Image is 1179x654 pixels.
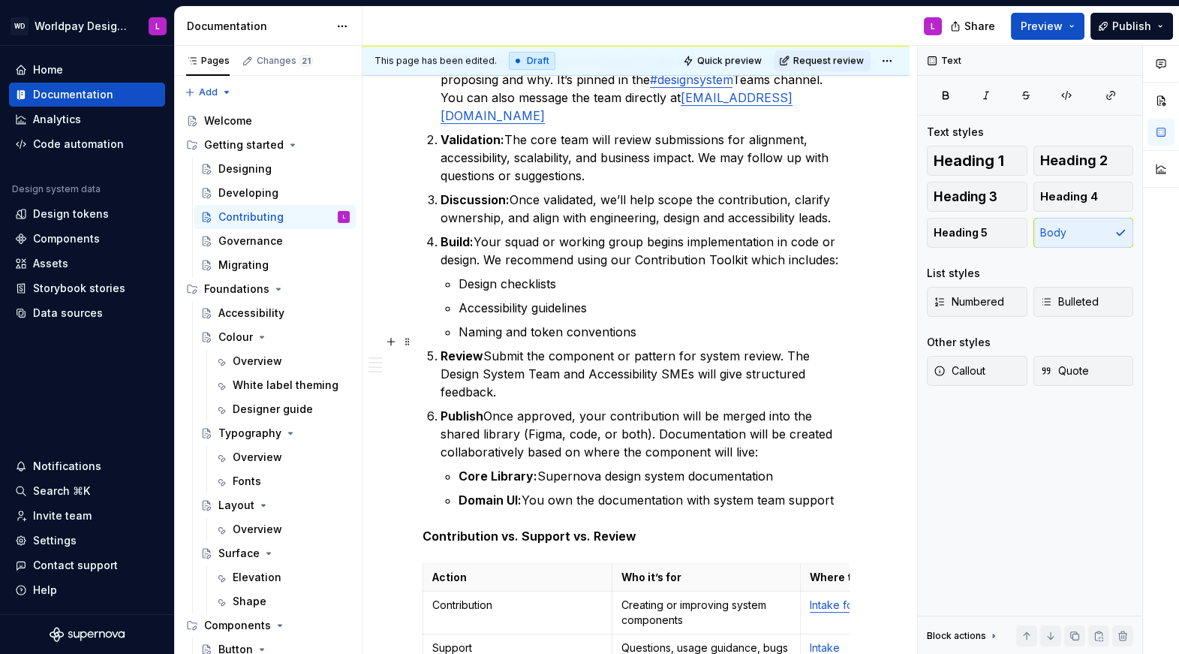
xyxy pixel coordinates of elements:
[180,109,356,133] a: Welcome
[9,132,165,156] a: Code automation
[9,504,165,528] a: Invite team
[9,227,165,251] a: Components
[934,363,985,378] span: Callout
[209,589,356,613] a: Shape
[209,469,356,493] a: Fonts
[218,306,284,321] div: Accessibility
[9,202,165,226] a: Design tokens
[343,209,345,225] div: L
[1033,287,1134,317] button: Bulleted
[209,397,356,421] a: Designer guide
[194,229,356,253] a: Governance
[621,571,681,583] strong: Who it’s for
[233,402,313,417] div: Designer guide
[180,277,356,301] div: Foundations
[209,565,356,589] a: Elevation
[509,52,555,70] div: Draft
[459,467,850,485] p: Supernova design system documentation
[233,378,338,393] div: White label theming
[678,50,768,71] button: Quick preview
[209,517,356,541] a: Overview
[33,62,63,77] div: Home
[934,225,988,240] span: Heading 5
[810,598,980,613] p: →
[33,533,77,548] div: Settings
[33,306,103,321] div: Data sources
[194,541,356,565] a: Surface
[194,205,356,229] a: ContributingL
[1040,294,1099,309] span: Bulleted
[432,598,603,613] p: Contribution
[459,323,850,341] p: Naming and token conventions
[233,474,261,489] div: Fonts
[934,294,1004,309] span: Numbered
[180,133,356,157] div: Getting started
[621,598,792,628] p: Creating or improving system components
[441,192,510,207] strong: Discussion:
[9,454,165,478] button: Notifications
[1040,153,1108,168] span: Heading 2
[441,348,483,363] strong: Review
[33,231,100,246] div: Components
[934,153,1004,168] span: Heading 1
[441,191,850,227] p: Once validated, we’ll help scope the contribution, clarify ownership, and align with engineering,...
[432,571,467,583] strong: Action
[257,55,313,67] div: Changes
[9,578,165,602] button: Help
[218,426,281,441] div: Typography
[218,498,254,513] div: Layout
[1033,356,1134,386] button: Quote
[927,266,980,281] div: List styles
[50,627,125,642] svg: Supernova Logo
[194,157,356,181] a: Designing
[194,301,356,325] a: Accessibility
[194,181,356,205] a: Developing
[233,450,282,465] div: Overview
[209,349,356,373] a: Overview
[3,10,171,42] button: WDWorldpay Design SystemL
[194,421,356,445] a: Typography
[33,558,118,573] div: Contact support
[927,218,1027,248] button: Heading 5
[793,55,864,67] span: Request review
[441,53,850,125] p: Fill out our to tell us what you’re proposing and why. It’s pinned in the Teams channel. You can ...
[35,19,131,34] div: Worldpay Design System
[459,493,522,508] strong: Domain UI:
[927,335,991,350] div: Other styles
[927,625,1000,646] div: Block actions
[1112,19,1151,34] span: Publish
[33,281,125,296] div: Storybook stories
[9,553,165,577] button: Contact support
[199,86,218,98] span: Add
[943,13,1005,40] button: Share
[9,276,165,300] a: Storybook stories
[1011,13,1084,40] button: Preview
[11,17,29,35] div: WD
[9,107,165,131] a: Analytics
[927,287,1027,317] button: Numbered
[218,330,253,345] div: Colour
[927,356,1027,386] button: Callout
[9,479,165,503] button: Search ⌘K
[927,146,1027,176] button: Heading 1
[1021,19,1063,34] span: Preview
[218,258,269,273] div: Migrating
[180,82,236,103] button: Add
[204,137,284,152] div: Getting started
[194,253,356,277] a: Migrating
[650,72,732,87] a: #designsystem
[9,301,165,325] a: Data sources
[180,613,356,637] div: Components
[810,598,865,611] a: Intake form
[927,182,1027,212] button: Heading 3
[233,570,281,585] div: Elevation
[459,275,850,293] p: Design checklists
[441,347,850,401] p: Submit the component or pattern for system review. The Design System Team and Accessibility SMEs ...
[218,546,260,561] div: Surface
[33,137,124,152] div: Code automation
[9,83,165,107] a: Documentation
[204,113,252,128] div: Welcome
[155,20,160,32] div: L
[697,55,762,67] span: Quick preview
